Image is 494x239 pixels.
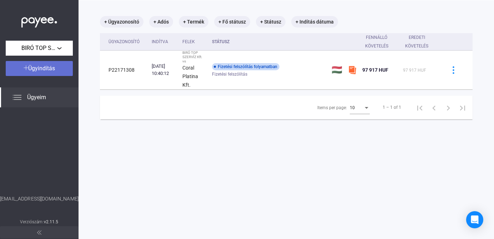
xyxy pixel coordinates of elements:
[182,37,206,46] div: Felek
[24,65,29,70] img: plus-white.svg
[29,65,55,72] span: Ügyindítás
[455,100,470,115] button: Last page
[362,33,397,50] div: Fennálló követelés
[182,65,198,88] strong: Coral Platina Kft.
[27,93,46,102] span: Ügyeim
[182,37,195,46] div: Felek
[21,44,57,52] span: BIRÓ TOP SZERVÍZ Kft.
[350,103,370,112] mat-select: Items per page:
[317,103,347,112] div: Items per page:
[109,37,146,46] div: Ügyazonosító
[441,100,455,115] button: Next page
[37,230,41,235] img: arrow-double-left-grey.svg
[182,51,206,63] div: BIRÓ TOP SZERVÍZ Kft. vs
[100,51,149,90] td: P22171308
[209,33,329,51] th: Státusz
[6,41,73,56] button: BIRÓ TOP SZERVÍZ Kft.
[149,16,173,27] mat-chip: + Adós
[152,37,177,46] div: Indítva
[212,70,247,78] span: Fizetési felszólítás
[403,33,437,50] div: Eredeti követelés
[100,16,143,27] mat-chip: + Ügyazonosító
[256,16,286,27] mat-chip: + Státusz
[446,62,461,77] button: more-blue
[350,105,355,110] span: 10
[212,63,279,70] div: Fizetési felszólítás folyamatban
[152,63,177,77] div: [DATE] 10:40:12
[427,100,441,115] button: Previous page
[413,100,427,115] button: First page
[44,219,59,224] strong: v2.11.5
[179,16,208,27] mat-chip: + Termék
[21,13,57,28] img: white-payee-white-dot.svg
[403,33,430,50] div: Eredeti követelés
[329,51,345,90] td: 🇭🇺
[6,61,73,76] button: Ügyindítás
[291,16,338,27] mat-chip: + Indítás dátuma
[383,103,401,112] div: 1 – 1 of 1
[362,33,391,50] div: Fennálló követelés
[13,93,21,102] img: list.svg
[152,37,168,46] div: Indítva
[362,67,388,73] span: 97 917 HUF
[450,66,457,74] img: more-blue
[109,37,140,46] div: Ügyazonosító
[348,66,357,74] img: szamlazzhu-mini
[466,211,483,228] div: Open Intercom Messenger
[403,68,426,73] span: 97 917 HUF
[214,16,250,27] mat-chip: + Fő státusz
